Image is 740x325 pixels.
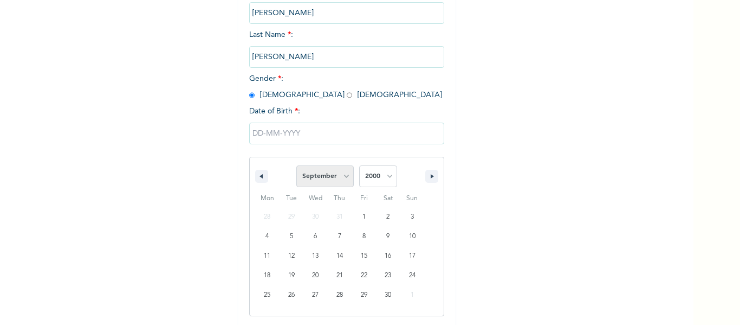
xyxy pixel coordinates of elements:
[362,207,366,227] span: 1
[328,190,352,207] span: Thu
[328,266,352,285] button: 21
[288,285,295,305] span: 26
[336,246,343,266] span: 14
[328,246,352,266] button: 14
[264,266,270,285] span: 18
[264,285,270,305] span: 25
[352,207,376,227] button: 1
[312,246,319,266] span: 13
[249,2,444,24] input: Enter your first name
[352,266,376,285] button: 22
[400,246,424,266] button: 17
[303,266,328,285] button: 20
[361,266,367,285] span: 22
[255,285,280,305] button: 25
[362,227,366,246] span: 8
[376,285,400,305] button: 30
[409,266,416,285] span: 24
[303,190,328,207] span: Wed
[386,227,390,246] span: 9
[255,246,280,266] button: 11
[280,227,304,246] button: 5
[288,266,295,285] span: 19
[280,285,304,305] button: 26
[338,227,341,246] span: 7
[352,227,376,246] button: 8
[280,246,304,266] button: 12
[303,246,328,266] button: 13
[336,285,343,305] span: 28
[409,227,416,246] span: 10
[376,246,400,266] button: 16
[411,207,414,227] span: 3
[376,207,400,227] button: 2
[385,266,391,285] span: 23
[386,207,390,227] span: 2
[376,227,400,246] button: 9
[249,123,444,144] input: DD-MM-YYYY
[312,285,319,305] span: 27
[328,285,352,305] button: 28
[280,266,304,285] button: 19
[264,246,270,266] span: 11
[288,246,295,266] span: 12
[255,266,280,285] button: 18
[303,285,328,305] button: 27
[249,106,300,117] span: Date of Birth :
[385,285,391,305] span: 30
[376,190,400,207] span: Sat
[352,190,376,207] span: Fri
[249,46,444,68] input: Enter your last name
[376,266,400,285] button: 23
[255,190,280,207] span: Mon
[385,246,391,266] span: 16
[314,227,317,246] span: 6
[400,207,424,227] button: 3
[361,246,367,266] span: 15
[249,75,442,99] span: Gender : [DEMOGRAPHIC_DATA] [DEMOGRAPHIC_DATA]
[265,227,269,246] span: 4
[409,246,416,266] span: 17
[361,285,367,305] span: 29
[280,190,304,207] span: Tue
[328,227,352,246] button: 7
[255,227,280,246] button: 4
[352,285,376,305] button: 29
[400,227,424,246] button: 10
[312,266,319,285] span: 20
[249,31,444,61] span: Last Name :
[336,266,343,285] span: 21
[290,227,293,246] span: 5
[352,246,376,266] button: 15
[303,227,328,246] button: 6
[400,190,424,207] span: Sun
[400,266,424,285] button: 24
